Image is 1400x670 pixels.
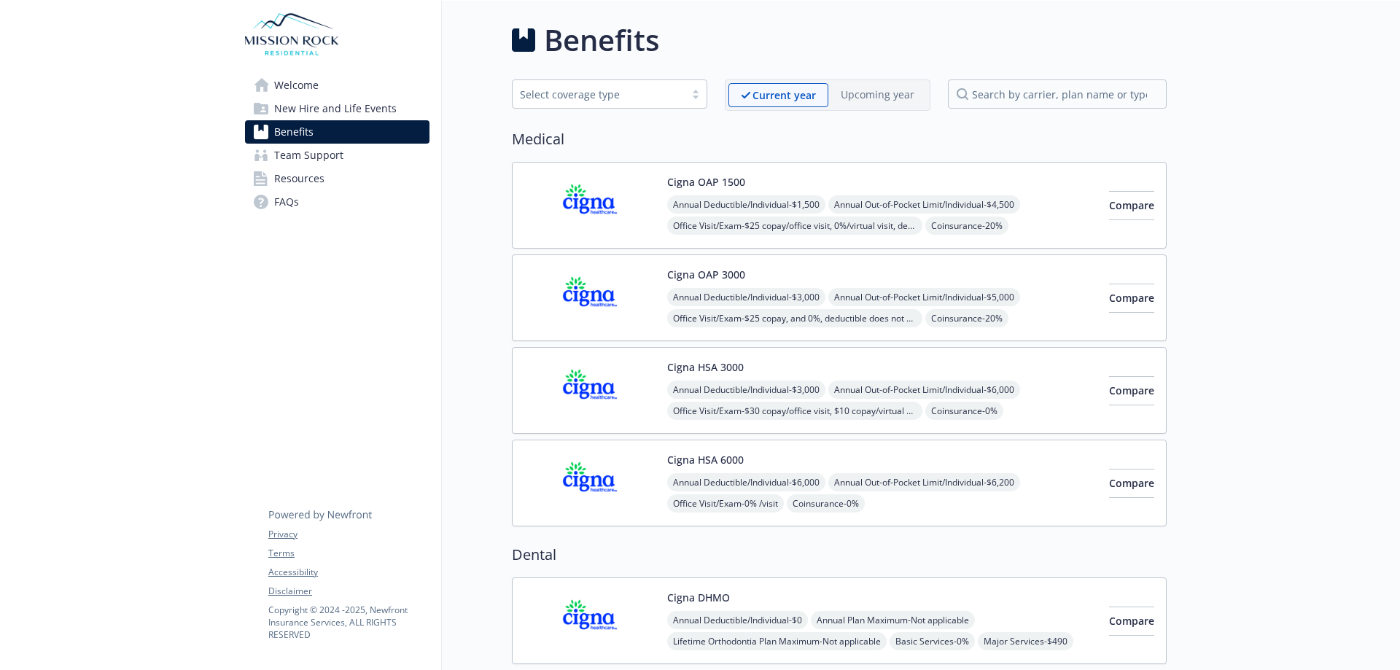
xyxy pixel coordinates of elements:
[274,120,314,144] span: Benefits
[925,217,1008,235] span: Coinsurance - 20%
[1109,376,1154,405] button: Compare
[524,267,656,329] img: CIGNA carrier logo
[512,128,1167,150] h2: Medical
[274,167,324,190] span: Resources
[841,87,914,102] p: Upcoming year
[925,309,1008,327] span: Coinsurance - 20%
[274,190,299,214] span: FAQs
[667,473,825,491] span: Annual Deductible/Individual - $6,000
[274,144,343,167] span: Team Support
[828,473,1020,491] span: Annual Out-of-Pocket Limit/Individual - $6,200
[667,381,825,399] span: Annual Deductible/Individual - $3,000
[667,611,808,629] span: Annual Deductible/Individual - $0
[667,195,825,214] span: Annual Deductible/Individual - $1,500
[245,97,429,120] a: New Hire and Life Events
[524,174,656,236] img: CIGNA carrier logo
[245,190,429,214] a: FAQs
[245,167,429,190] a: Resources
[667,174,745,190] button: Cigna OAP 1500
[667,288,825,306] span: Annual Deductible/Individual - $3,000
[787,494,865,513] span: Coinsurance - 0%
[948,79,1167,109] input: search by carrier, plan name or type
[524,590,656,652] img: CIGNA carrier logo
[1109,614,1154,628] span: Compare
[667,494,784,513] span: Office Visit/Exam - 0% /visit
[1109,607,1154,636] button: Compare
[1109,284,1154,313] button: Compare
[1109,191,1154,220] button: Compare
[544,18,659,62] h1: Benefits
[1109,383,1154,397] span: Compare
[274,74,319,97] span: Welcome
[1109,469,1154,498] button: Compare
[245,120,429,144] a: Benefits
[268,528,429,541] a: Privacy
[268,566,429,579] a: Accessibility
[978,632,1073,650] span: Major Services - $490
[925,402,1003,420] span: Coinsurance - 0%
[828,195,1020,214] span: Annual Out-of-Pocket Limit/Individual - $4,500
[524,359,656,421] img: CIGNA carrier logo
[667,267,745,282] button: Cigna OAP 3000
[1109,291,1154,305] span: Compare
[828,381,1020,399] span: Annual Out-of-Pocket Limit/Individual - $6,000
[667,217,922,235] span: Office Visit/Exam - $25 copay/office visit, 0%/virtual visit, deductible does not apply
[828,288,1020,306] span: Annual Out-of-Pocket Limit/Individual - $5,000
[524,452,656,514] img: CIGNA carrier logo
[245,144,429,167] a: Team Support
[667,359,744,375] button: Cigna HSA 3000
[667,402,922,420] span: Office Visit/Exam - $30 copay/office visit, $10 copay/virtual visit
[667,590,730,605] button: Cigna DHMO
[520,87,677,102] div: Select coverage type
[752,87,816,103] p: Current year
[811,611,975,629] span: Annual Plan Maximum - Not applicable
[667,452,744,467] button: Cigna HSA 6000
[1109,476,1154,490] span: Compare
[245,74,429,97] a: Welcome
[1109,198,1154,212] span: Compare
[667,632,887,650] span: Lifetime Orthodontia Plan Maximum - Not applicable
[274,97,397,120] span: New Hire and Life Events
[667,309,922,327] span: Office Visit/Exam - $25 copay, and 0%, deductible does not apply
[828,83,927,107] span: Upcoming year
[268,547,429,560] a: Terms
[268,585,429,598] a: Disclaimer
[512,544,1167,566] h2: Dental
[890,632,975,650] span: Basic Services - 0%
[268,604,429,641] p: Copyright © 2024 - 2025 , Newfront Insurance Services, ALL RIGHTS RESERVED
